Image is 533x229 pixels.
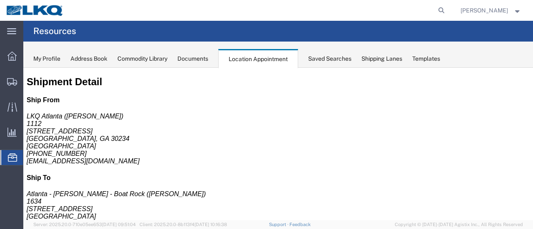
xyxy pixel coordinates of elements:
span: Client: 2025.20.0-8b113f4 [139,222,227,227]
span: [DATE] 10:16:38 [194,222,227,227]
div: Shipping Lanes [361,54,402,63]
div: Address Book [70,54,107,63]
div: Saved Searches [308,54,351,63]
a: Support [269,222,290,227]
span: Sopha Sam [461,6,508,15]
span: Copyright © [DATE]-[DATE] Agistix Inc., All Rights Reserved [395,221,523,228]
button: [PERSON_NAME] [460,5,522,15]
img: logo [6,4,64,17]
div: Documents [177,54,208,63]
div: My Profile [33,54,60,63]
h4: Resources [33,21,76,42]
div: Templates [412,54,440,63]
span: [DATE] 09:51:04 [102,222,136,227]
div: Location Appointment [218,49,298,68]
iframe: FS Legacy Container [23,68,533,220]
a: Feedback [289,222,311,227]
span: Server: 2025.20.0-710e05ee653 [33,222,136,227]
div: Commodity Library [117,54,167,63]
